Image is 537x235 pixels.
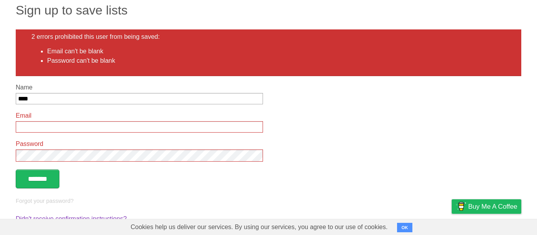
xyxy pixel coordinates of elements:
h2: 2 errors prohibited this user from being saved: [31,33,506,40]
a: Didn't receive confirmation instructions? [16,215,127,222]
span: Cookies help us deliver our services. By using our services, you agree to our use of cookies. [123,219,395,235]
label: Name [16,84,263,91]
a: Buy me a coffee [452,199,521,214]
label: Password [16,140,263,148]
label: Email [16,112,263,119]
a: Forgot your password? [16,198,74,204]
h1: Sign up to save lists [16,1,521,20]
li: Email can't be blank [47,47,506,56]
button: OK [397,223,412,232]
img: Buy me a coffee [456,200,466,213]
span: Buy me a coffee [468,200,517,213]
li: Password can't be blank [47,56,506,66]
